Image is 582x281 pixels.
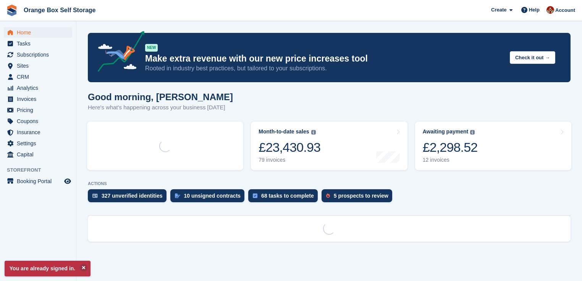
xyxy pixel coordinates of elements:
[17,149,63,160] span: Capital
[4,27,72,38] a: menu
[17,138,63,149] span: Settings
[259,140,320,155] div: £23,430.93
[145,53,504,64] p: Make extra revenue with our new price increases tool
[17,105,63,115] span: Pricing
[311,130,316,135] img: icon-info-grey-7440780725fd019a000dd9b08b2336e03edf1995a4989e88bcd33f0948082b44.svg
[145,44,158,52] div: NEW
[491,6,506,14] span: Create
[4,116,72,127] a: menu
[92,193,98,198] img: verify_identity-adf6edd0f0f0b5bbfe63781bf79b02c33cf7c696d77639b501bdc392416b5a36.svg
[4,49,72,60] a: menu
[259,128,309,135] div: Month-to-date sales
[102,193,163,199] div: 327 unverified identities
[88,189,170,206] a: 327 unverified identities
[88,92,233,102] h1: Good morning, [PERSON_NAME]
[88,181,571,186] p: ACTIONS
[546,6,554,14] img: Wayne Ball
[415,122,571,170] a: Awaiting payment £2,298.52 12 invoices
[7,166,76,174] span: Storefront
[17,83,63,93] span: Analytics
[17,176,63,187] span: Booking Portal
[88,103,233,112] p: Here's what's happening across your business [DATE]
[17,38,63,49] span: Tasks
[91,31,145,75] img: price-adjustments-announcement-icon-8257ccfd72463d97f412b2fc003d46551f7dbcb40ab6d574587a9cd5c0d94...
[4,176,72,187] a: menu
[423,157,478,163] div: 12 invoices
[21,4,99,16] a: Orange Box Self Storage
[17,94,63,104] span: Invoices
[17,27,63,38] span: Home
[4,105,72,115] a: menu
[555,6,575,14] span: Account
[253,193,257,198] img: task-75834270c22a3079a89374b754ae025e5fb1db73e45f91037f5363f120a921f8.svg
[17,127,63,138] span: Insurance
[17,116,63,127] span: Coupons
[4,94,72,104] a: menu
[4,60,72,71] a: menu
[529,6,540,14] span: Help
[334,193,388,199] div: 5 prospects to review
[184,193,241,199] div: 10 unsigned contracts
[170,189,249,206] a: 10 unsigned contracts
[4,149,72,160] a: menu
[63,177,72,186] a: Preview store
[6,5,18,16] img: stora-icon-8386f47178a22dfd0bd8f6a31ec36ba5ce8667c1dd55bd0f319d3a0aa187defe.svg
[5,261,91,276] p: You are already signed in.
[175,193,180,198] img: contract_signature_icon-13c848040528278c33f63329250d36e43548de30e8caae1d1a13099fd9432cc5.svg
[145,64,504,73] p: Rooted in industry best practices, but tailored to your subscriptions.
[326,193,330,198] img: prospect-51fa495bee0391a8d652442698ab0144808aea92771e9ea1ae160a38d050c398.svg
[4,71,72,82] a: menu
[4,83,72,93] a: menu
[470,130,475,135] img: icon-info-grey-7440780725fd019a000dd9b08b2336e03edf1995a4989e88bcd33f0948082b44.svg
[248,189,322,206] a: 68 tasks to complete
[423,140,478,155] div: £2,298.52
[259,157,320,163] div: 79 invoices
[17,49,63,60] span: Subscriptions
[322,189,396,206] a: 5 prospects to review
[261,193,314,199] div: 68 tasks to complete
[4,138,72,149] a: menu
[423,128,469,135] div: Awaiting payment
[4,38,72,49] a: menu
[510,51,555,64] button: Check it out →
[17,71,63,82] span: CRM
[17,60,63,71] span: Sites
[251,122,407,170] a: Month-to-date sales £23,430.93 79 invoices
[4,127,72,138] a: menu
